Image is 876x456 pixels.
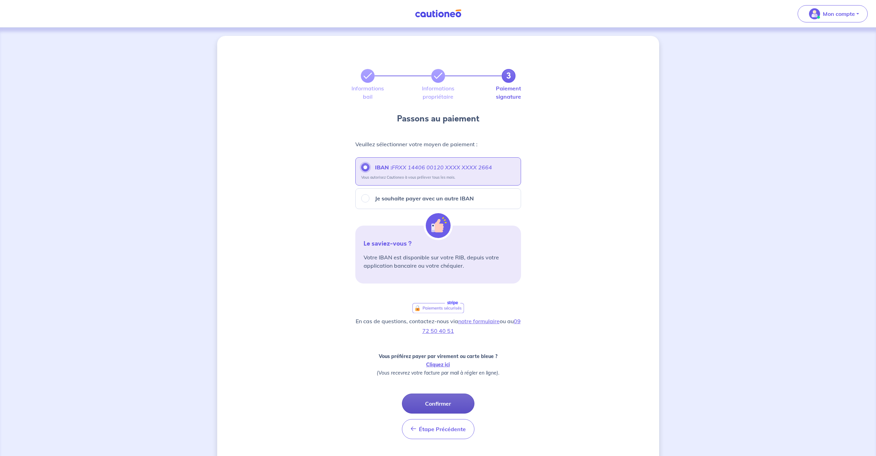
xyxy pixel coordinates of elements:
em: (Vous recevrez votre facture par mail à régler en ligne). [377,370,499,376]
p: Je souhaite payer avec un autre IBAN [375,194,474,202]
img: logo-stripe [412,300,464,313]
em: FRXX 14406 00120 XXXX XXXX 2664 [392,164,492,171]
button: Confirmer [402,394,474,414]
p: Mon compte [823,10,855,18]
label: Paiement signature [502,86,516,99]
label: Informations propriétaire [431,86,445,99]
p: Vous autorisez Cautioneo à vous prélever tous les mois. [361,175,455,180]
p: En cas de questions, contactez-nous via ou au [355,316,521,336]
a: 3 [502,69,516,83]
span: Étape Précédente [419,426,466,433]
img: Cautioneo [412,9,464,18]
a: logo-stripe [412,300,464,314]
p: Le saviez-vous ? [364,239,513,248]
button: illu_account_valid_menu.svgMon compte [798,5,868,22]
img: illu_account_valid_menu.svg [809,8,820,19]
h4: Passons au paiement [397,113,479,124]
strong: Vous préférez payer par virement ou carte bleue ? [379,353,498,359]
strong: IBAN : [375,164,492,171]
a: Cliquez ici [426,361,450,368]
img: illu_alert_hand.svg [426,213,451,238]
p: Veuillez sélectionner votre moyen de paiement : [355,139,521,149]
button: Étape Précédente [402,419,474,439]
a: notre formulaire [458,318,500,325]
p: Votre IBAN est disponible sur votre RIB, depuis votre application bancaire ou votre chéquier. [364,253,513,270]
label: Informations bail [361,86,375,99]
